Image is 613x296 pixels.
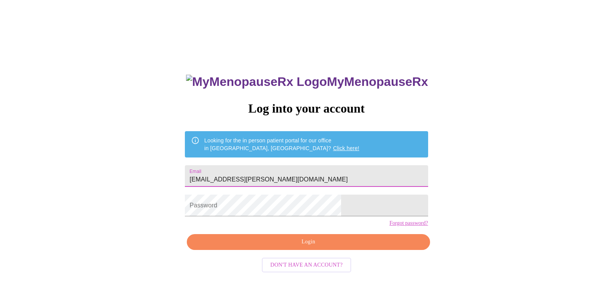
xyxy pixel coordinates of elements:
a: Forgot password? [389,220,428,226]
button: Don't have an account? [262,258,351,273]
a: Click here! [333,145,359,151]
span: Login [196,237,421,247]
button: Login [187,234,430,250]
h3: MyMenopauseRx [186,75,428,89]
h3: Log into your account [185,101,428,116]
img: MyMenopauseRx Logo [186,75,327,89]
span: Don't have an account? [270,260,343,270]
a: Don't have an account? [260,261,353,267]
div: Looking for the in person patient portal for our office in [GEOGRAPHIC_DATA], [GEOGRAPHIC_DATA]? [204,133,359,155]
